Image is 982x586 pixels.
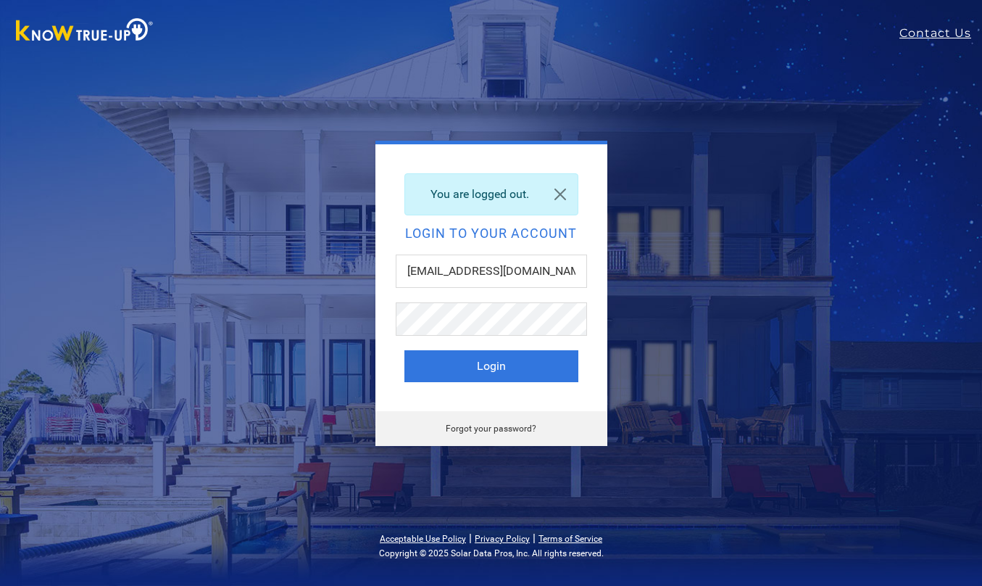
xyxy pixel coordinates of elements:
[538,534,602,544] a: Terms of Service
[404,173,578,215] div: You are logged out.
[9,15,161,48] img: Know True-Up
[543,174,578,215] a: Close
[475,534,530,544] a: Privacy Policy
[404,350,578,382] button: Login
[533,531,536,545] span: |
[469,531,472,545] span: |
[446,424,536,434] a: Forgot your password?
[380,534,466,544] a: Acceptable Use Policy
[396,255,587,288] input: Email
[899,25,982,42] a: Contact Us
[404,227,578,240] h2: Login to your account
